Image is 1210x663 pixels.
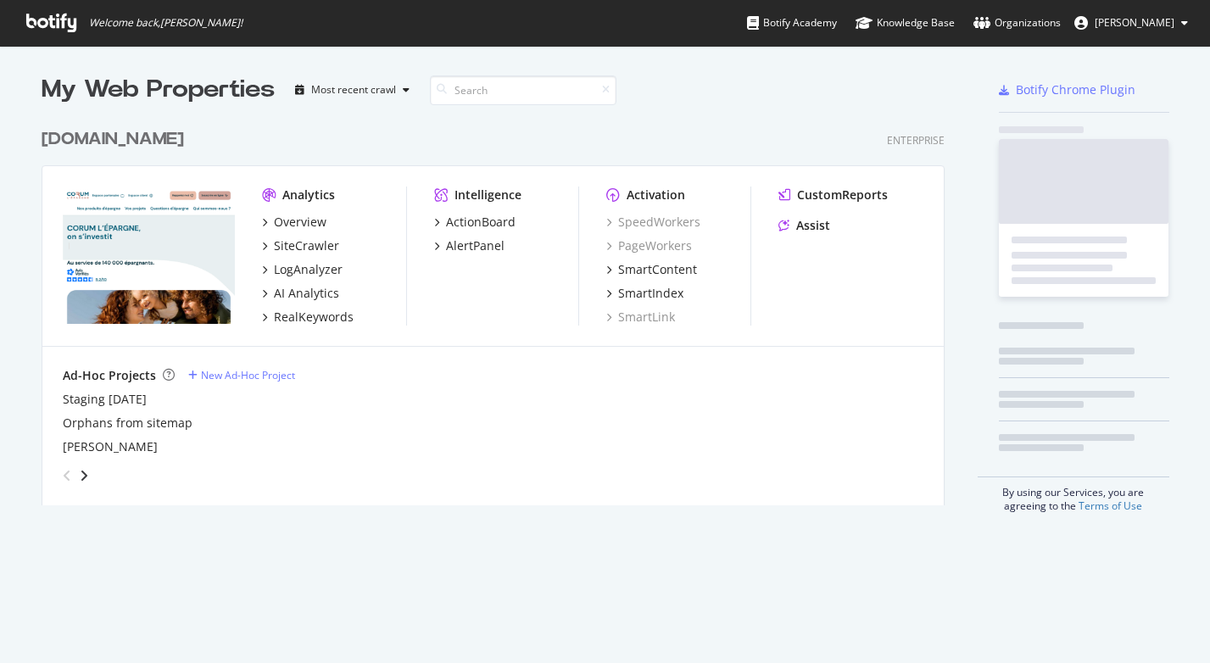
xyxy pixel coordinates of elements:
[282,187,335,203] div: Analytics
[606,285,683,302] a: SmartIndex
[42,127,184,152] div: [DOMAIN_NAME]
[430,75,616,105] input: Search
[63,187,235,324] img: *.corum.fr
[1016,81,1135,98] div: Botify Chrome Plugin
[973,14,1061,31] div: Organizations
[606,261,697,278] a: SmartContent
[262,285,339,302] a: AI Analytics
[89,16,243,30] span: Welcome back, [PERSON_NAME] !
[797,187,888,203] div: CustomReports
[856,14,955,31] div: Knowledge Base
[887,133,945,148] div: Enterprise
[747,14,837,31] div: Botify Academy
[42,127,191,152] a: [DOMAIN_NAME]
[274,309,354,326] div: RealKeywords
[606,309,675,326] a: SmartLink
[778,217,830,234] a: Assist
[42,73,275,107] div: My Web Properties
[274,237,339,254] div: SiteCrawler
[778,187,888,203] a: CustomReports
[188,368,295,382] a: New Ad-Hoc Project
[262,261,343,278] a: LogAnalyzer
[446,214,516,231] div: ActionBoard
[262,214,326,231] a: Overview
[627,187,685,203] div: Activation
[1079,499,1142,513] a: Terms of Use
[618,285,683,302] div: SmartIndex
[274,285,339,302] div: AI Analytics
[78,467,90,484] div: angle-right
[274,261,343,278] div: LogAnalyzer
[796,217,830,234] div: Assist
[1095,15,1174,30] span: Martin PHLIPPOTEAU
[63,438,158,455] a: [PERSON_NAME]
[311,85,396,95] div: Most recent crawl
[978,476,1169,513] div: By using our Services, you are agreeing to the
[262,237,339,254] a: SiteCrawler
[434,214,516,231] a: ActionBoard
[262,309,354,326] a: RealKeywords
[63,391,147,408] a: Staging [DATE]
[63,415,192,432] a: Orphans from sitemap
[274,214,326,231] div: Overview
[446,237,505,254] div: AlertPanel
[288,76,416,103] button: Most recent crawl
[1061,9,1202,36] button: [PERSON_NAME]
[606,237,692,254] a: PageWorkers
[63,367,156,384] div: Ad-Hoc Projects
[201,368,295,382] div: New Ad-Hoc Project
[56,462,78,489] div: angle-left
[454,187,521,203] div: Intelligence
[434,237,505,254] a: AlertPanel
[42,107,958,505] div: grid
[606,214,700,231] a: SpeedWorkers
[618,261,697,278] div: SmartContent
[999,81,1135,98] a: Botify Chrome Plugin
